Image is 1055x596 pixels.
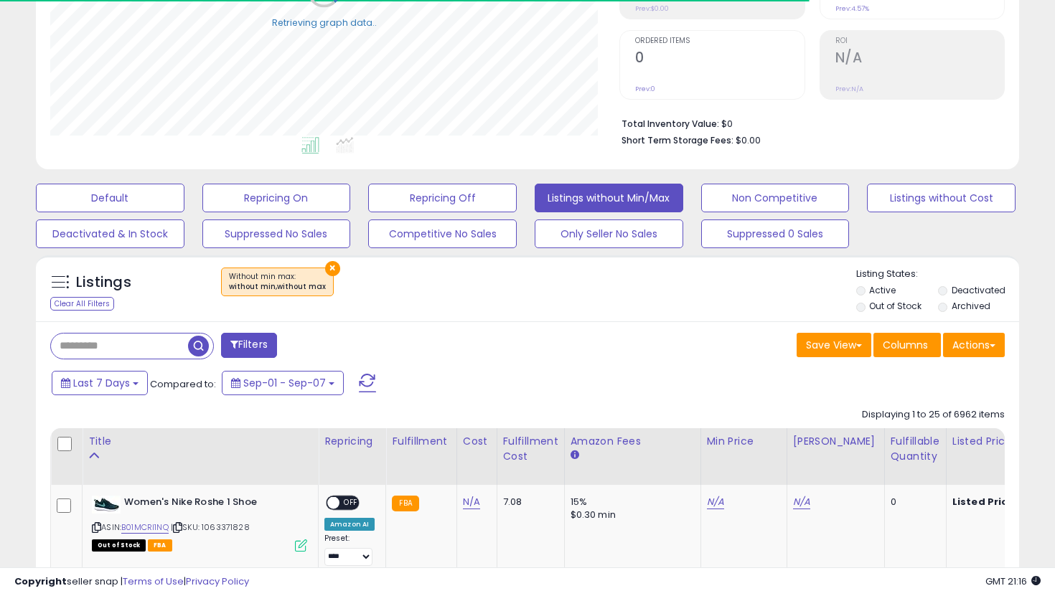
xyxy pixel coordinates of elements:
[891,434,940,464] div: Fulfillable Quantity
[707,434,781,449] div: Min Price
[835,4,869,13] small: Prev: 4.57%
[325,261,340,276] button: ×
[202,184,351,212] button: Repricing On
[793,495,810,509] a: N/A
[463,434,491,449] div: Cost
[869,284,896,296] label: Active
[243,376,326,390] span: Sep-01 - Sep-07
[88,434,312,449] div: Title
[171,521,250,533] span: | SKU: 1063371828
[503,434,558,464] div: Fulfillment Cost
[50,297,114,311] div: Clear All Filters
[339,497,362,509] span: OFF
[797,333,871,357] button: Save View
[635,85,655,93] small: Prev: 0
[92,539,146,552] span: All listings that are currently out of stock and unavailable for purchase on Amazon
[856,268,1020,281] p: Listing States:
[835,85,863,93] small: Prev: N/A
[92,496,121,514] img: 31vJ3TPk-2L._SL40_.jpg
[221,333,277,358] button: Filters
[222,371,344,395] button: Sep-01 - Sep-07
[635,49,804,69] h2: 0
[793,434,878,449] div: [PERSON_NAME]
[123,574,184,588] a: Terms of Use
[701,184,850,212] button: Non Competitive
[392,496,418,511] small: FBA
[148,539,172,552] span: FBA
[229,282,326,292] div: without min,without max
[707,495,724,509] a: N/A
[202,219,351,248] button: Suppressed No Sales
[571,509,690,521] div: $0.30 min
[324,518,375,531] div: Amazon AI
[14,574,67,588] strong: Copyright
[52,371,148,395] button: Last 7 Days
[324,534,375,566] div: Preset:
[635,37,804,45] span: Ordered Items
[883,338,928,352] span: Columns
[952,495,1018,509] b: Listed Price:
[229,271,326,293] span: Without min max :
[571,449,579,462] small: Amazon Fees.
[186,574,249,588] a: Privacy Policy
[14,575,249,589] div: seller snap | |
[622,134,733,146] b: Short Term Storage Fees:
[36,219,184,248] button: Deactivated & In Stock
[873,333,941,357] button: Columns
[324,434,380,449] div: Repricing
[622,118,719,130] b: Total Inventory Value:
[952,300,990,312] label: Archived
[571,434,695,449] div: Amazon Fees
[867,184,1016,212] button: Listings without Cost
[535,184,683,212] button: Listings without Min/Max
[124,496,299,513] b: Women's Nike Roshe 1 Shoe
[150,377,216,391] span: Compared to:
[571,496,690,509] div: 15%
[76,273,131,293] h5: Listings
[463,495,480,509] a: N/A
[622,114,994,131] li: $0
[535,219,683,248] button: Only Seller No Sales
[36,184,184,212] button: Default
[73,376,130,390] span: Last 7 Days
[368,219,517,248] button: Competitive No Sales
[392,434,450,449] div: Fulfillment
[503,496,553,509] div: 7.08
[272,16,377,29] div: Retrieving graph data..
[635,4,669,13] small: Prev: $0.00
[368,184,517,212] button: Repricing Off
[736,133,761,147] span: $0.00
[891,496,935,509] div: 0
[952,284,1005,296] label: Deactivated
[92,496,307,550] div: ASIN:
[835,49,1004,69] h2: N/A
[869,300,922,312] label: Out of Stock
[121,521,169,534] a: B01MCRI1NQ
[862,408,1005,422] div: Displaying 1 to 25 of 6962 items
[701,219,850,248] button: Suppressed 0 Sales
[985,574,1041,588] span: 2025-09-15 21:16 GMT
[835,37,1004,45] span: ROI
[943,333,1005,357] button: Actions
